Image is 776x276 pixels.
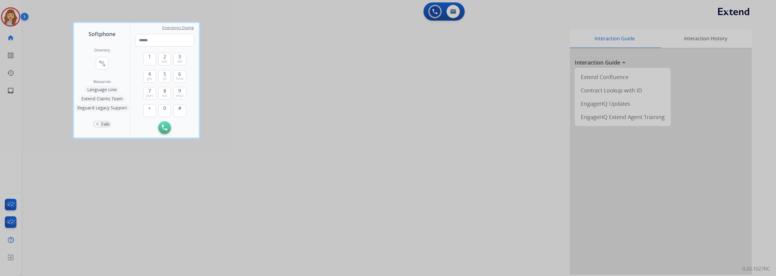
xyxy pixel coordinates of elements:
button: Extend Claims Team [79,95,126,102]
span: tuv [162,93,167,98]
span: 5 [163,70,166,78]
span: 1 [148,53,151,60]
button: 5jkl [158,70,171,83]
button: Reguard Legacy Support [74,104,130,111]
button: + [143,104,156,117]
button: 7pqrs [143,87,156,100]
button: 3def [173,53,186,65]
span: 3 [178,53,181,60]
span: 7 [148,87,151,95]
button: 2abc [158,53,171,65]
button: 4ghi [143,70,156,83]
span: mno [176,76,183,81]
span: 4 [148,70,151,78]
span: pqrs [146,93,153,98]
span: 2 [163,53,166,60]
span: + [148,105,151,112]
h2: Directory [94,48,110,53]
span: abc [162,59,168,64]
p: 0 [95,121,100,127]
span: 6 [178,70,181,78]
span: 8 [163,87,166,95]
span: jkl [163,76,166,81]
button: 1 [143,53,156,65]
p: Calls [101,121,109,127]
span: Resources [93,79,111,84]
button: 8tuv [158,87,171,100]
button: 0Calls [93,121,111,128]
button: 6mno [173,70,186,83]
button: 0 [158,104,171,117]
span: # [178,105,181,112]
span: wxyz [176,93,184,98]
img: call-button [162,125,167,130]
p: 0.20.1027RC [742,265,770,272]
span: ghi [147,76,152,81]
mat-icon: connect_without_contact [99,60,106,67]
span: Emergency Dialing [162,25,194,30]
span: 9 [178,87,181,95]
span: Softphone [89,30,115,38]
span: 0 [163,105,166,112]
span: def [177,59,182,64]
button: # [173,104,186,117]
button: 9wxyz [173,87,186,100]
button: Language Line [84,86,120,93]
